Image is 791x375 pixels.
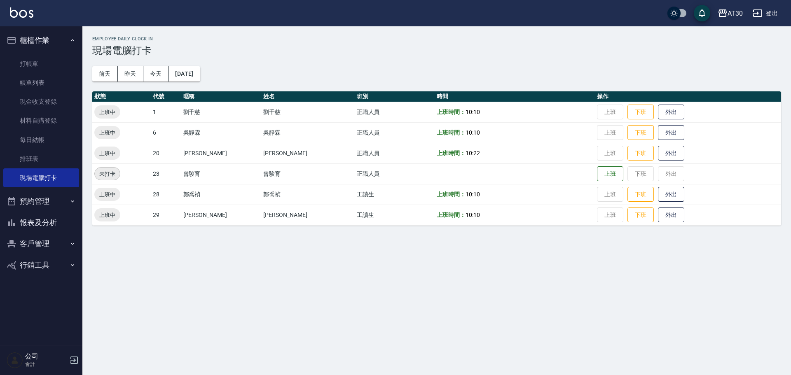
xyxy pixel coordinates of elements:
b: 上班時間： [437,129,466,136]
span: 上班中 [94,149,120,158]
span: 10:22 [466,150,480,156]
b: 上班時間： [437,150,466,156]
a: 排班表 [3,149,79,168]
button: 昨天 [118,66,143,82]
button: 客戶管理 [3,233,79,254]
button: save [694,5,710,21]
td: 工讀生 [355,184,435,205]
b: 上班時間： [437,212,466,218]
button: 外出 [658,207,684,223]
span: 上班中 [94,190,120,199]
button: 今天 [143,66,169,82]
td: 劉千慈 [261,102,354,122]
button: 下班 [627,125,654,140]
b: 上班時間： [437,109,466,115]
button: 外出 [658,125,684,140]
button: 外出 [658,187,684,202]
th: 狀態 [92,91,151,102]
th: 姓名 [261,91,354,102]
a: 打帳單 [3,54,79,73]
th: 代號 [151,91,181,102]
td: 正職人員 [355,163,435,184]
td: 28 [151,184,181,205]
button: 前天 [92,66,118,82]
td: 鄭喬禎 [181,184,262,205]
td: 1 [151,102,181,122]
td: 吳靜霖 [181,122,262,143]
td: 工讀生 [355,205,435,225]
td: [PERSON_NAME] [261,143,354,163]
button: 外出 [658,105,684,120]
td: 曾駿育 [181,163,262,184]
a: 現金收支登錄 [3,92,79,111]
h2: Employee Daily Clock In [92,36,781,42]
button: 外出 [658,146,684,161]
a: 每日結帳 [3,130,79,149]
button: 報表及分析 [3,212,79,233]
h3: 現場電腦打卡 [92,45,781,56]
b: 上班時間： [437,191,466,198]
th: 操作 [595,91,781,102]
button: 櫃檯作業 [3,30,79,51]
button: 下班 [627,187,654,202]
td: 正職人員 [355,122,435,143]
td: 劉千慈 [181,102,262,122]
td: [PERSON_NAME] [261,205,354,225]
div: AT30 [728,8,743,19]
td: 正職人員 [355,102,435,122]
span: 未打卡 [95,170,120,178]
a: 材料自購登錄 [3,111,79,130]
span: 上班中 [94,128,120,137]
p: 會計 [25,361,67,368]
td: 23 [151,163,181,184]
td: 曾駿育 [261,163,354,184]
h5: 公司 [25,352,67,361]
td: 6 [151,122,181,143]
th: 暱稱 [181,91,262,102]
button: 行銷工具 [3,254,79,276]
td: [PERSON_NAME] [181,205,262,225]
td: [PERSON_NAME] [181,143,262,163]
button: 下班 [627,146,654,161]
button: 下班 [627,207,654,223]
button: 預約管理 [3,191,79,212]
th: 班別 [355,91,435,102]
span: 10:10 [466,109,480,115]
th: 時間 [435,91,595,102]
img: Person [7,352,23,368]
span: 上班中 [94,108,120,116]
td: 吳靜霖 [261,122,354,143]
button: [DATE] [168,66,200,82]
a: 帳單列表 [3,73,79,92]
td: 正職人員 [355,143,435,163]
span: 10:10 [466,212,480,218]
span: 10:10 [466,129,480,136]
span: 10:10 [466,191,480,198]
span: 上班中 [94,211,120,219]
a: 現場電腦打卡 [3,168,79,187]
td: 29 [151,205,181,225]
button: 上班 [597,166,623,182]
td: 20 [151,143,181,163]
td: 鄭喬禎 [261,184,354,205]
button: 登出 [749,6,781,21]
button: AT30 [714,5,746,22]
button: 下班 [627,105,654,120]
img: Logo [10,7,33,18]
